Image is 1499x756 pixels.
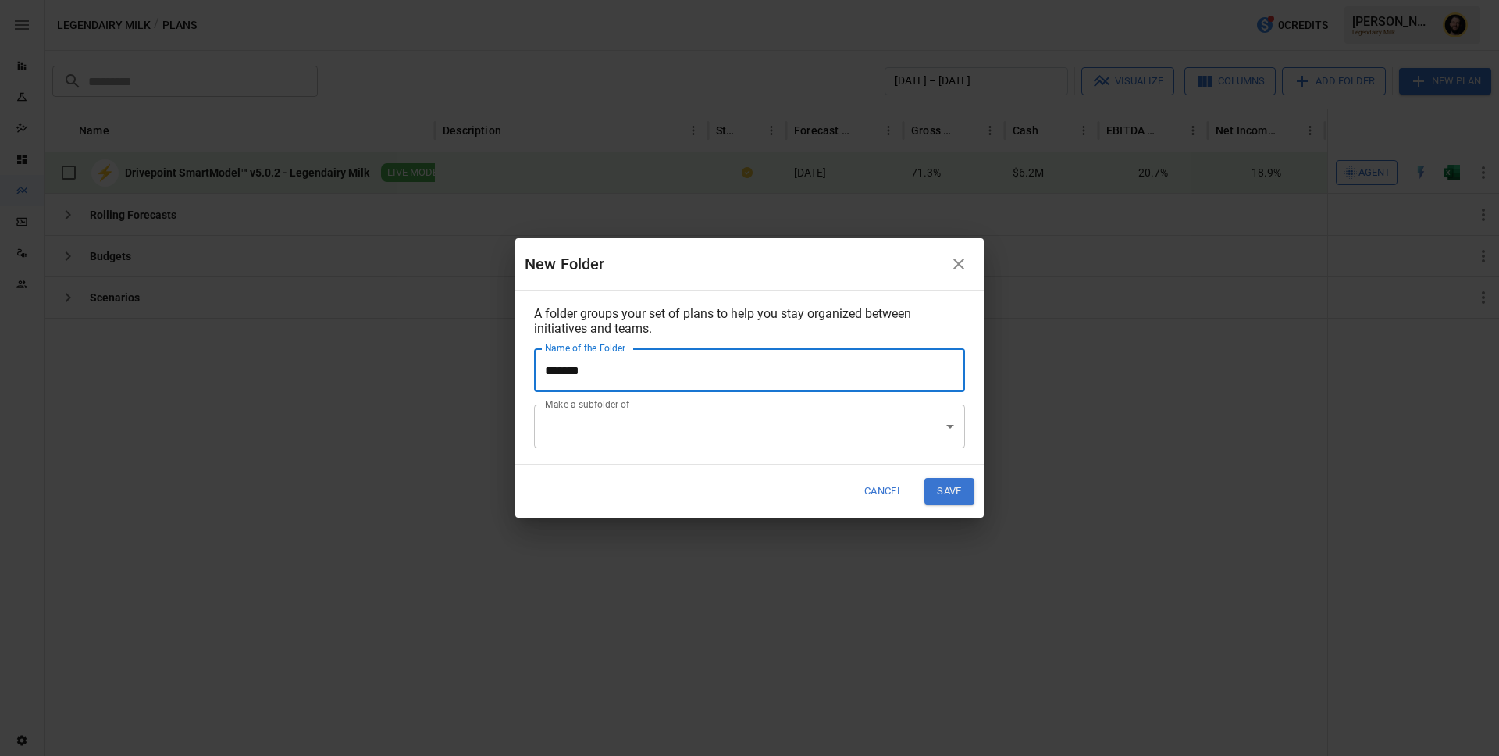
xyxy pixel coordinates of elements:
button: Save [924,478,974,504]
button: Cancel [854,478,913,504]
label: Make a subfolder of [545,398,630,411]
label: Name of the Folder [545,341,625,355]
div: New Folder [525,251,943,276]
span: A folder groups your set of plans to help you stay organized between initiatives and teams. [534,306,911,336]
